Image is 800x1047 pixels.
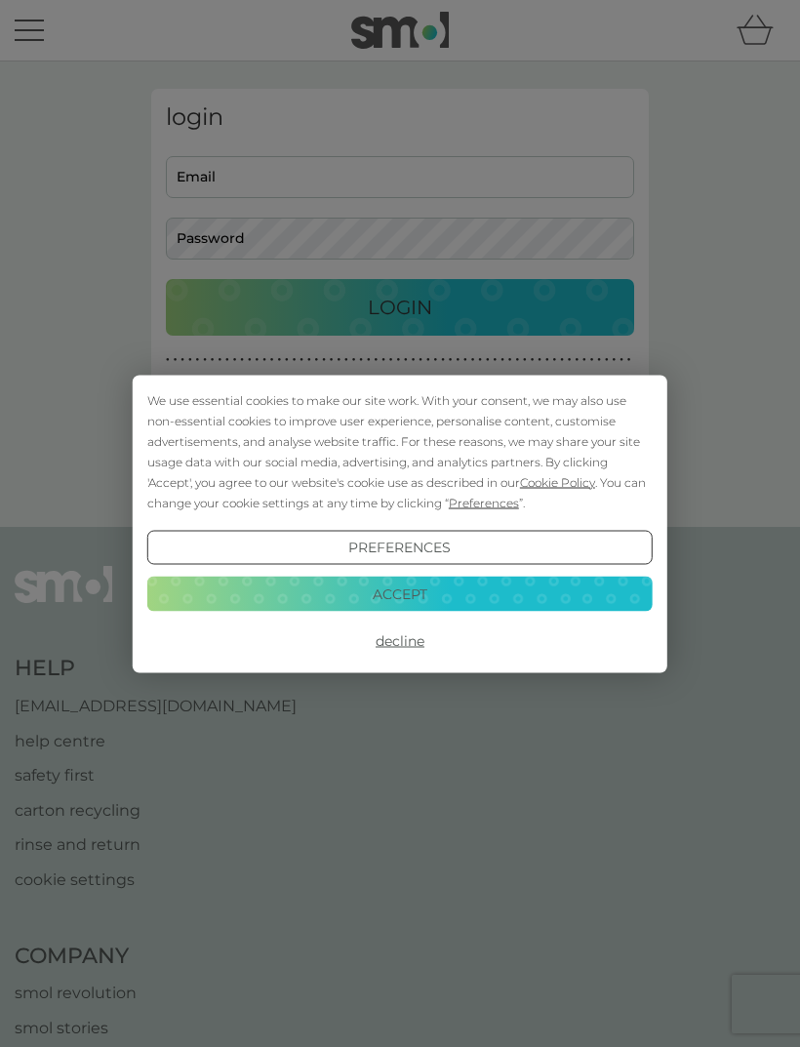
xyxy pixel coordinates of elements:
div: Cookie Consent Prompt [133,375,667,672]
button: Preferences [147,530,653,565]
span: Preferences [449,495,519,509]
button: Decline [147,624,653,659]
div: We use essential cookies to make our site work. With your consent, we may also use non-essential ... [147,389,653,512]
button: Accept [147,577,653,612]
span: Cookie Policy [520,474,595,489]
